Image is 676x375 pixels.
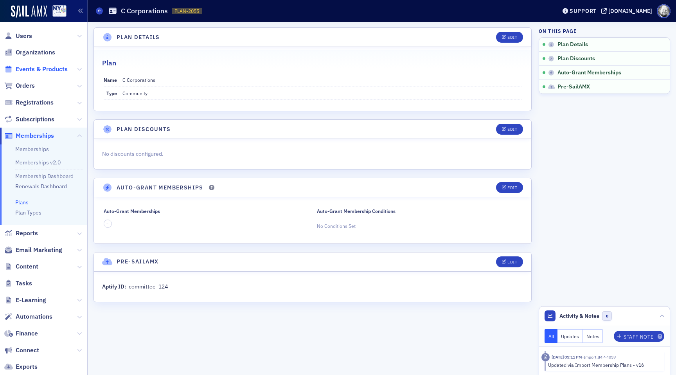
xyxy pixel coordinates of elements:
[507,260,517,264] div: Edit
[16,48,55,57] span: Organizations
[16,312,52,321] span: Automations
[4,362,38,371] a: Exports
[15,199,29,206] a: Plans
[16,329,38,338] span: Finance
[102,283,126,291] div: Aptify ID:
[4,312,52,321] a: Automations
[582,354,616,360] span: Import IMP-4059
[117,184,203,192] h4: Auto-Grant Memberships
[552,354,582,360] time: 8/6/2025 05:11 PM
[608,7,652,14] div: [DOMAIN_NAME]
[16,229,38,238] span: Reports
[507,127,517,132] div: Edit
[557,55,595,62] span: Plan Discounts
[4,279,32,288] a: Tasks
[102,58,116,68] h2: Plan
[614,331,664,342] button: Staff Note
[4,48,55,57] a: Organizations
[583,329,603,343] button: Notes
[16,32,32,40] span: Users
[11,5,47,18] img: SailAMX
[4,246,62,254] a: Email Marketing
[52,5,67,17] img: SailAMX
[104,208,160,214] div: Auto-Grant Memberships
[557,329,583,343] button: Updates
[4,229,38,238] a: Reports
[601,8,655,14] button: [DOMAIN_NAME]
[496,182,523,193] button: Edit
[16,115,54,124] span: Subscriptions
[117,258,158,266] h4: Pre-SailAMX
[122,87,522,99] dd: Community
[559,312,599,320] span: Activity & Notes
[106,221,109,227] span: –
[15,146,49,153] a: Memberships
[557,83,590,90] span: Pre-SailAMX
[496,256,523,267] button: Edit
[539,27,670,34] h4: On this page
[507,35,517,40] div: Edit
[121,6,168,16] h1: C Corporations
[16,246,62,254] span: Email Marketing
[104,77,117,83] span: Name
[16,279,32,288] span: Tasks
[4,32,32,40] a: Users
[16,362,38,371] span: Exports
[16,132,54,140] span: Memberships
[16,81,35,90] span: Orders
[602,311,612,321] span: 0
[117,125,171,133] h4: Plan Discounts
[496,124,523,135] button: Edit
[16,98,54,107] span: Registrations
[106,90,117,96] span: Type
[47,5,67,18] a: View Homepage
[545,329,558,343] button: All
[570,7,597,14] div: Support
[557,41,588,48] span: Plan Details
[4,65,68,74] a: Events & Products
[541,353,550,361] div: Imported Activity
[548,361,659,368] div: Updated via Import Membership Plans - v16
[557,69,621,76] span: Auto-Grant Memberships
[4,346,39,355] a: Connect
[657,4,671,18] span: Profile
[496,32,523,43] button: Edit
[129,283,168,291] div: committee_124
[4,115,54,124] a: Subscriptions
[507,186,517,190] div: Edit
[4,262,38,271] a: Content
[117,33,160,41] h4: Plan Details
[16,296,46,305] span: E-Learning
[15,159,61,166] a: Memberships v2.0
[15,183,67,190] a: Renewals Dashboard
[122,74,522,86] dd: C Corporations
[4,132,54,140] a: Memberships
[16,262,38,271] span: Content
[15,209,41,216] a: Plan Types
[317,208,396,214] div: Auto-Grant Membership Conditions
[102,150,523,158] p: No discounts configured.
[174,8,199,14] span: PLAN-2055
[15,173,74,180] a: Membership Dashboard
[16,346,39,355] span: Connect
[4,81,35,90] a: Orders
[4,329,38,338] a: Finance
[16,65,68,74] span: Events & Products
[4,98,54,107] a: Registrations
[624,335,653,339] div: Staff Note
[4,296,46,305] a: E-Learning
